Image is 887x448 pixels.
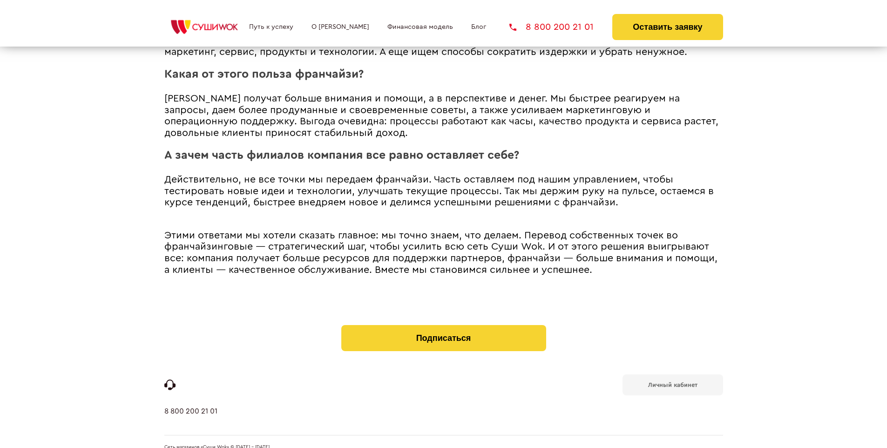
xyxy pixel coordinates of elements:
a: 8 800 200 21 01 [164,407,217,435]
a: О [PERSON_NAME] [311,23,369,31]
a: 8 800 200 21 01 [509,22,594,32]
span: Действительно, не все точки мы передаем франчайзи. Часть оставляем под нашим управлением, чтобы т... [164,175,714,207]
a: Блог [471,23,486,31]
span: [PERSON_NAME] получат больше внимания и помощи, а в перспективе и денег. Мы быстрее реагируем на ... [164,94,718,138]
span: Какая от этого польза франчайзи? [164,68,364,80]
a: Финансовая модель [387,23,453,31]
b: Личный кабинет [648,382,697,388]
span: А зачем часть филиалов компания все равно оставляет себе? [164,149,519,161]
span: Этими ответами мы хотели сказать главное: мы точно знаем, что делаем. Перевод собственных точек в... [164,231,718,275]
button: Оставить заявку [612,14,723,40]
span: 8 800 200 21 01 [526,22,594,32]
a: Путь к успеху [249,23,293,31]
button: Подписаться [341,325,546,351]
a: Личный кабинет [623,374,723,395]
